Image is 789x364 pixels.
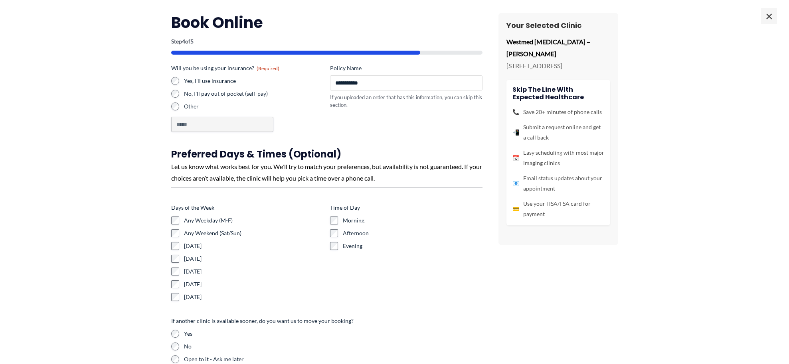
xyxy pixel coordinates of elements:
label: [DATE] [184,293,324,301]
label: [DATE] [184,280,324,288]
label: Other [184,102,324,110]
label: [DATE] [184,255,324,263]
input: Other Choice, please specify [171,117,273,132]
label: Yes, I'll use insurance [184,77,324,85]
span: × [761,8,777,24]
span: 💳 [512,204,519,214]
legend: Time of Day [330,204,360,212]
label: No, I'll pay out of pocket (self-pay) [184,90,324,98]
label: Any Weekend (Sat/Sun) [184,229,324,237]
span: 📅 [512,153,519,163]
p: [STREET_ADDRESS] [506,60,610,72]
label: Afternoon [343,229,482,237]
h2: Book Online [171,13,482,32]
label: [DATE] [184,242,324,250]
span: 📲 [512,127,519,138]
li: Use your HSA/FSA card for payment [512,199,604,219]
label: [DATE] [184,268,324,275]
label: No [184,342,482,350]
h3: Your Selected Clinic [506,21,610,30]
label: Yes [184,330,482,338]
span: 📧 [512,178,519,189]
legend: Will you be using your insurance? [171,64,279,72]
span: 5 [190,38,194,45]
li: Submit a request online and get a call back [512,122,604,143]
li: Email status updates about your appointment [512,173,604,194]
legend: If another clinic is available sooner, do you want us to move your booking? [171,317,354,325]
label: Open to it - Ask me later [184,355,482,363]
label: Morning [343,216,482,224]
label: Evening [343,242,482,250]
p: Westmed [MEDICAL_DATA] – [PERSON_NAME] [506,36,610,59]
p: Step of [171,39,482,44]
span: (Required) [257,65,279,71]
h4: Skip the line with Expected Healthcare [512,86,604,101]
li: Save 20+ minutes of phone calls [512,107,604,117]
legend: Days of the Week [171,204,214,212]
label: Any Weekday (M-F) [184,216,324,224]
h3: Preferred Days & Times (Optional) [171,148,482,160]
span: 4 [182,38,185,45]
div: If you uploaded an order that has this information, you can skip this section. [330,94,482,108]
div: Let us know what works best for you. We'll try to match your preferences, but availability is not... [171,161,482,184]
span: 📞 [512,107,519,117]
label: Policy Name [330,64,482,72]
li: Easy scheduling with most major imaging clinics [512,148,604,168]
